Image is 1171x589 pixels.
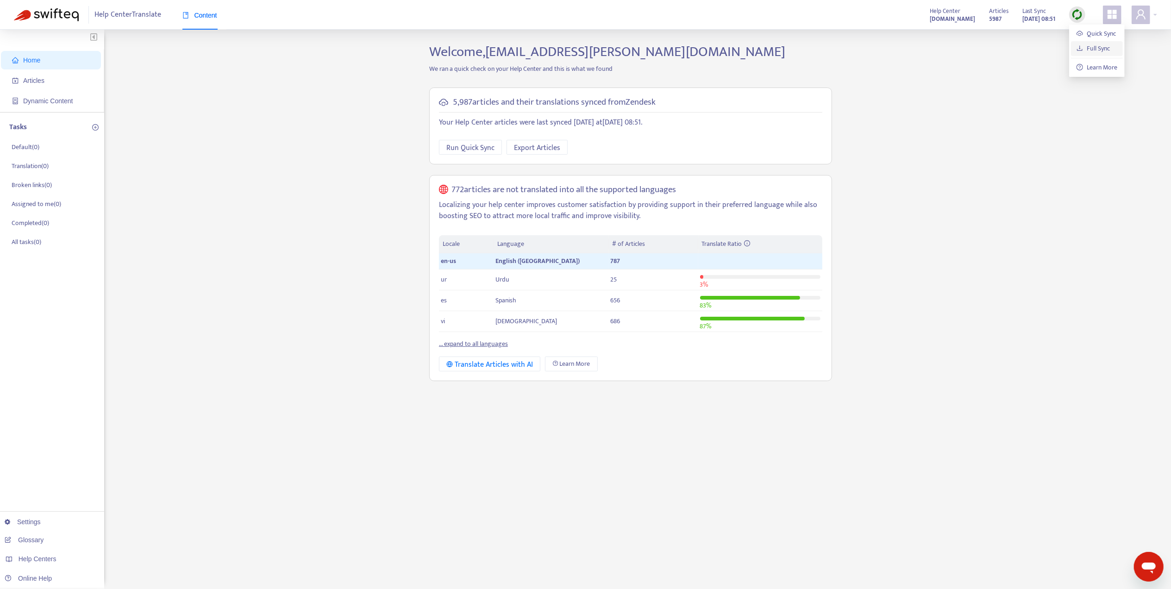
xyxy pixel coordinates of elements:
span: Help Center Translate [95,6,162,24]
p: Localizing your help center improves customer satisfaction by providing support in their preferre... [439,200,822,222]
p: Translation ( 0 ) [12,161,49,171]
p: All tasks ( 0 ) [12,237,41,247]
span: Help Center [930,6,960,16]
span: book [182,12,189,19]
p: Tasks [9,122,27,133]
a: Settings [5,518,41,526]
a: Glossary [5,536,44,544]
iframe: Button to launch messaging window [1134,552,1164,582]
span: 686 [610,316,620,326]
span: 3 % [700,279,708,290]
span: en-us [441,256,456,266]
span: global [439,185,448,195]
p: Your Help Center articles were last synced [DATE] at [DATE] 08:51 . [439,117,822,128]
span: 25 [610,274,617,285]
button: Export Articles [507,140,568,155]
span: Run Quick Sync [446,142,495,154]
p: Assigned to me ( 0 ) [12,199,61,209]
span: user [1135,9,1146,20]
button: Translate Articles with AI [439,357,540,371]
a: Full Sync [1077,43,1110,54]
span: Content [182,12,217,19]
span: Help Centers [19,555,56,563]
span: es [441,295,447,306]
span: plus-circle [92,124,99,131]
span: 83 % [700,300,712,311]
div: Translate Ratio [702,239,819,249]
span: cloud-sync [439,98,448,107]
span: Last Sync [1022,6,1046,16]
img: Swifteq [14,8,79,21]
a: Learn More [545,357,598,371]
a: question-circleLearn More [1077,62,1117,73]
span: Spanish [495,295,516,306]
th: Language [494,235,608,253]
span: home [12,57,19,63]
span: vi [441,316,445,326]
span: Dynamic Content [23,97,73,105]
span: Learn More [560,359,590,369]
p: Completed ( 0 ) [12,218,49,228]
h5: 772 articles are not translated into all the supported languages [452,185,676,195]
span: Export Articles [514,142,560,154]
p: We ran a quick check on your Help Center and this is what we found [422,64,839,74]
th: Locale [439,235,494,253]
span: ur [441,274,447,285]
span: Articles [989,6,1008,16]
span: Welcome, [EMAIL_ADDRESS][PERSON_NAME][DOMAIN_NAME] [429,40,785,63]
span: 87 % [700,321,712,332]
span: Articles [23,77,44,84]
p: Broken links ( 0 ) [12,180,52,190]
span: Urdu [495,274,509,285]
span: account-book [12,77,19,84]
th: # of Articles [608,235,698,253]
a: [DOMAIN_NAME] [930,13,975,24]
div: Translate Articles with AI [446,359,533,370]
span: 787 [610,256,620,266]
span: [DEMOGRAPHIC_DATA] [495,316,557,326]
span: English ([GEOGRAPHIC_DATA]) [495,256,580,266]
span: Home [23,56,40,64]
a: Online Help [5,575,52,582]
span: 656 [610,295,620,306]
strong: [DOMAIN_NAME] [930,14,975,24]
strong: [DATE] 08:51 [1022,14,1055,24]
img: sync.dc5367851b00ba804db3.png [1071,9,1083,20]
strong: 5987 [989,14,1002,24]
span: appstore [1107,9,1118,20]
h5: 5,987 articles and their translations synced from Zendesk [453,97,656,108]
a: Quick Sync [1077,28,1116,39]
button: Run Quick Sync [439,140,502,155]
a: ... expand to all languages [439,338,508,349]
p: Default ( 0 ) [12,142,39,152]
span: container [12,98,19,104]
